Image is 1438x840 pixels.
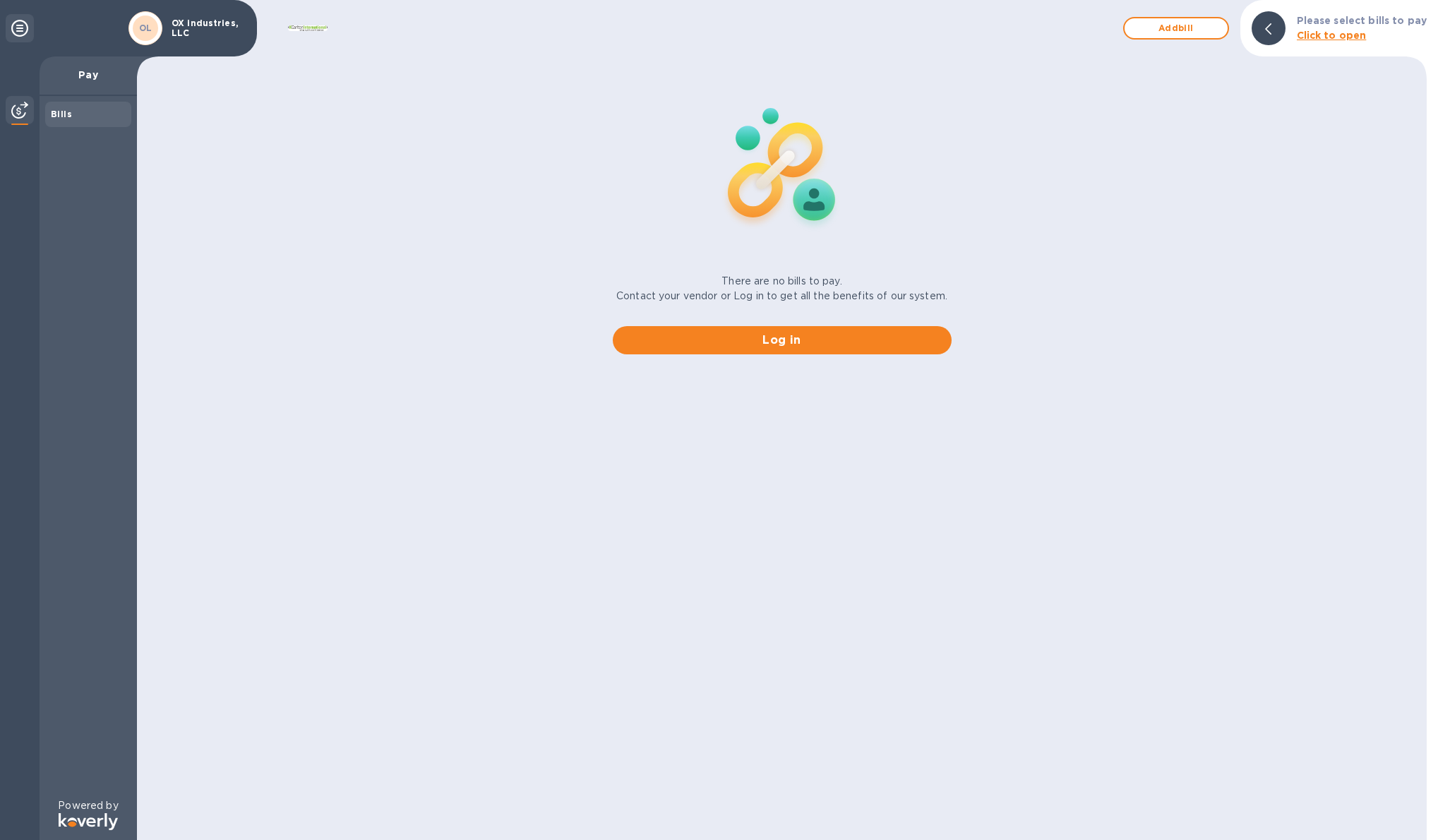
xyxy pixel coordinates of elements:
button: Addbill [1123,17,1229,40]
p: There are no bills to pay. Contact your vendor or Log in to get all the benefits of our system. [616,274,947,304]
p: Pay [51,68,126,82]
span: Log in [624,332,940,349]
span: Add bill [1136,20,1216,37]
img: Logo [59,813,118,830]
b: Click to open [1297,30,1367,41]
p: OX industries, LLC [172,18,242,38]
b: Bills [51,109,72,119]
b: OL [139,23,152,33]
p: Powered by [58,798,118,813]
button: Log in [613,326,952,354]
b: Please select bills to pay [1297,15,1427,26]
